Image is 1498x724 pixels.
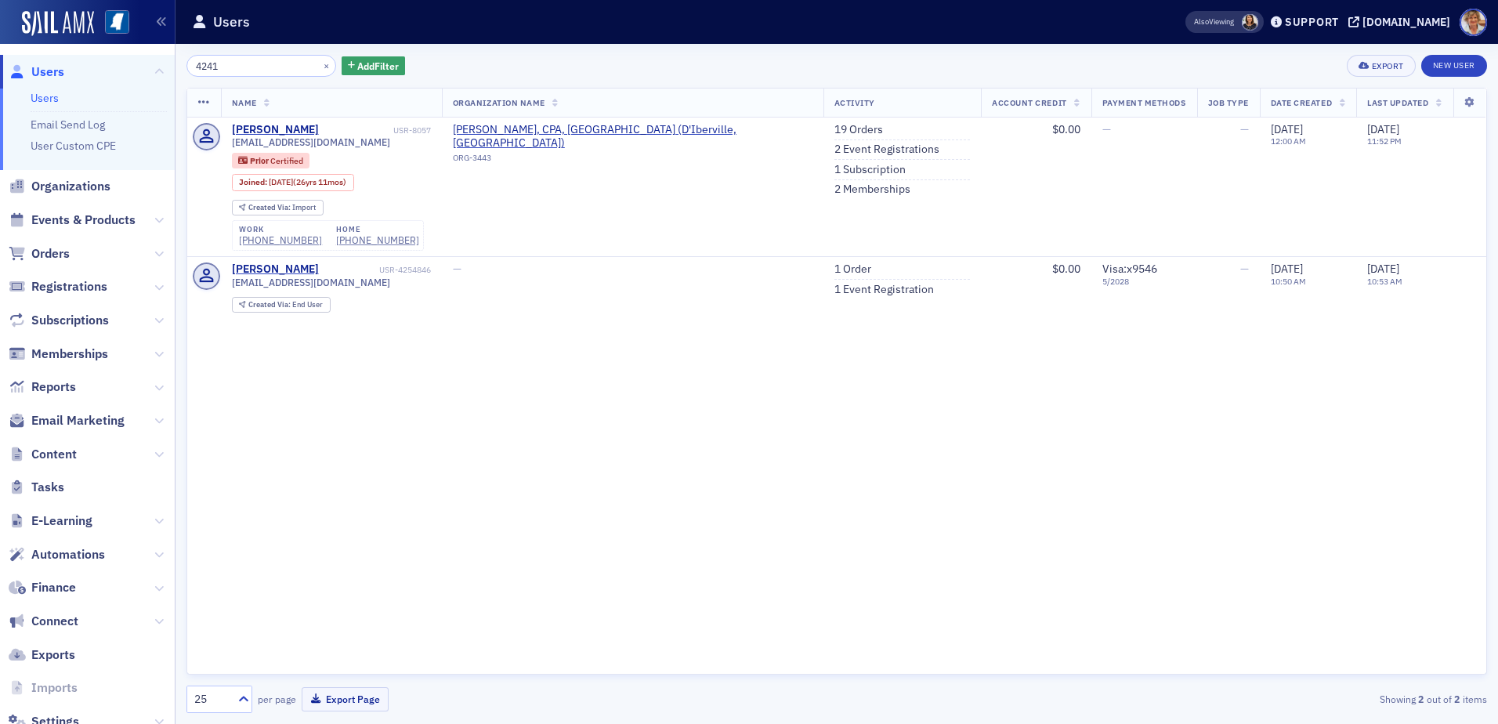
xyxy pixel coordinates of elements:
span: Content [31,446,77,463]
strong: 2 [1452,692,1463,706]
span: Account Credit [992,97,1066,108]
span: Certified [270,155,303,166]
div: (26yrs 11mos) [269,177,346,187]
span: Job Type [1208,97,1249,108]
div: Import [248,204,316,212]
div: USR-8057 [321,125,431,136]
a: Automations [9,546,105,563]
a: Registrations [9,278,107,295]
a: 1 Order [834,262,871,277]
div: Created Via: Import [232,200,324,216]
span: — [453,262,461,276]
a: Users [9,63,64,81]
img: SailAMX [22,11,94,36]
a: [PERSON_NAME], CPA, [GEOGRAPHIC_DATA] (D'Iberville, [GEOGRAPHIC_DATA]) [453,123,812,150]
img: SailAMX [105,10,129,34]
span: Connect [31,613,78,630]
input: Search… [186,55,336,77]
button: AddFilter [342,56,406,76]
div: Showing out of items [1065,692,1487,706]
a: Orders [9,245,70,262]
div: [DOMAIN_NAME] [1362,15,1450,29]
a: [PERSON_NAME] [232,262,319,277]
span: $0.00 [1052,122,1080,136]
span: Prior [250,155,270,166]
a: New User [1421,55,1487,77]
a: Connect [9,613,78,630]
span: Tasks [31,479,64,496]
a: E-Learning [9,512,92,530]
span: [DATE] [1271,262,1303,276]
div: Joined: 1998-09-16 00:00:00 [232,174,354,191]
span: Email Marketing [31,412,125,429]
div: Also [1194,16,1209,27]
span: [DATE] [1367,262,1399,276]
div: ORG-3443 [453,153,812,168]
a: Organizations [9,178,110,195]
button: Export Page [302,687,389,711]
span: [DATE] [1271,122,1303,136]
span: Created Via : [248,202,292,212]
span: Robert F. Mosher, CPA, PA (D'Iberville, MS) [453,123,812,150]
a: 2 Memberships [834,183,910,197]
span: Users [31,63,64,81]
a: [PHONE_NUMBER] [336,234,419,246]
time: 11:52 PM [1367,136,1402,147]
a: [PHONE_NUMBER] [239,234,322,246]
span: Finance [31,579,76,596]
span: Viewing [1194,16,1234,27]
span: 5 / 2028 [1102,277,1186,287]
a: Finance [9,579,76,596]
a: Email Send Log [31,118,105,132]
span: Add Filter [357,59,399,73]
span: Reports [31,378,76,396]
span: [EMAIL_ADDRESS][DOMAIN_NAME] [232,136,390,148]
button: Export [1347,55,1415,77]
a: Users [31,91,59,105]
span: Activity [834,97,875,108]
label: per page [258,692,296,706]
span: [EMAIL_ADDRESS][DOMAIN_NAME] [232,277,390,288]
div: Export [1372,62,1404,71]
span: — [1102,122,1111,136]
div: Created Via: End User [232,297,331,313]
span: Created Via : [248,299,292,310]
a: 19 Orders [834,123,883,137]
span: Last Updated [1367,97,1428,108]
span: Organization Name [453,97,545,108]
a: Email Marketing [9,412,125,429]
a: View Homepage [94,10,129,37]
strong: 2 [1416,692,1427,706]
div: 25 [194,691,229,708]
span: Name [232,97,257,108]
a: Events & Products [9,212,136,229]
a: Memberships [9,346,108,363]
span: Events & Products [31,212,136,229]
a: Reports [9,378,76,396]
span: Organizations [31,178,110,195]
div: End User [248,301,323,310]
span: Imports [31,679,78,697]
span: E-Learning [31,512,92,530]
span: $0.00 [1052,262,1080,276]
span: [DATE] [1367,122,1399,136]
a: Subscriptions [9,312,109,329]
div: USR-4254846 [321,265,431,275]
span: Payment Methods [1102,97,1186,108]
span: — [1240,262,1249,276]
a: 2 Event Registrations [834,143,939,157]
span: Date Created [1271,97,1332,108]
span: Registrations [31,278,107,295]
span: Orders [31,245,70,262]
span: — [1240,122,1249,136]
time: 10:53 AM [1367,276,1402,287]
a: Prior Certified [238,155,302,165]
a: 1 Subscription [834,163,906,177]
div: Prior: Prior: Certified [232,153,310,168]
span: Profile [1460,9,1487,36]
a: User Custom CPE [31,139,116,153]
time: 12:00 AM [1271,136,1306,147]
